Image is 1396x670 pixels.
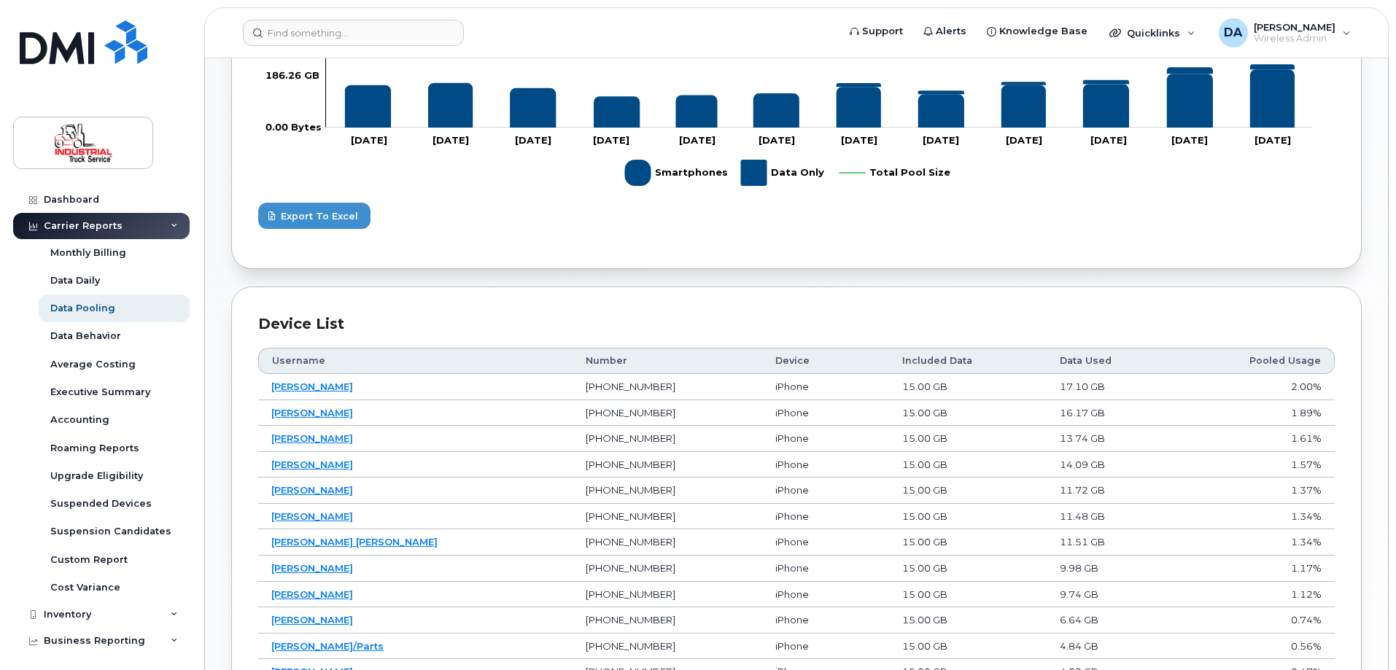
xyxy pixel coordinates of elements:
td: [PHONE_NUMBER] [573,556,762,582]
tspan: [DATE] [351,133,387,145]
td: 4.84 GB [1047,634,1174,660]
tspan: 0.00 Bytes [265,120,322,132]
tspan: [DATE] [433,133,469,145]
td: 1.34% [1174,504,1335,530]
a: [PERSON_NAME] [PERSON_NAME] [271,536,438,548]
td: 1.57% [1174,452,1335,478]
a: [PERSON_NAME] [271,432,353,444]
g: Data Only [741,154,825,192]
td: 6.64 GB [1047,607,1174,634]
tspan: [DATE] [841,133,877,145]
td: [PHONE_NUMBER] [573,452,762,478]
a: [PERSON_NAME] [271,407,353,418]
td: 0.56% [1174,634,1335,660]
tspan: [DATE] [1171,133,1208,145]
a: [PERSON_NAME] [271,381,353,392]
td: [PHONE_NUMBER] [573,504,762,530]
td: iPhone [762,582,890,608]
input: Find something... [243,20,464,46]
td: 15.00 GB [889,529,1047,556]
td: 1.12% [1174,582,1335,608]
a: Support [839,17,913,46]
div: Device list [258,313,1335,335]
a: [PERSON_NAME] [271,614,353,626]
td: 15.00 GB [889,374,1047,400]
td: 0.74% [1174,607,1335,634]
td: 15.00 GB [889,556,1047,582]
g: Total Pool Size [839,154,950,192]
td: 13.74 GB [1047,426,1174,452]
td: 16.17 GB [1047,400,1174,426]
th: Data Used [1047,348,1174,374]
td: iPhone [762,607,890,634]
tspan: 186.26 GB [265,69,319,81]
td: iPhone [762,529,890,556]
th: Username [258,348,573,374]
td: [PHONE_NUMBER] [573,634,762,660]
td: 15.00 GB [889,582,1047,608]
th: Pooled Usage [1174,348,1335,374]
tspan: [DATE] [593,133,629,145]
tspan: [DATE] [923,133,959,145]
td: 1.37% [1174,478,1335,504]
a: Knowledge Base [977,17,1098,46]
tspan: [DATE] [759,133,795,145]
a: Alerts [913,17,977,46]
td: [PHONE_NUMBER] [573,478,762,504]
td: 11.72 GB [1047,478,1174,504]
td: 17.10 GB [1047,374,1174,400]
a: [PERSON_NAME] [271,484,353,496]
td: [PHONE_NUMBER] [573,529,762,556]
g: Smartphones [625,154,728,192]
a: Export to Excel [258,203,1335,229]
td: 15.00 GB [889,426,1047,452]
td: 1.34% [1174,529,1335,556]
g: Smartphones [345,69,1295,128]
td: 1.89% [1174,400,1335,426]
td: iPhone [762,426,890,452]
td: 9.98 GB [1047,556,1174,582]
span: Export to Excel [281,209,358,223]
span: Knowledge Base [999,24,1087,39]
g: Legend [625,154,950,192]
th: Number [573,348,762,374]
tspan: [DATE] [515,133,551,145]
div: Dale Allan [1209,18,1361,47]
span: Support [862,24,903,39]
th: Device [762,348,890,374]
a: [PERSON_NAME] [271,562,353,574]
tspan: [DATE] [1255,133,1291,145]
td: iPhone [762,504,890,530]
tspan: [DATE] [1006,133,1042,145]
th: Included Data [889,348,1047,374]
td: iPhone [762,556,890,582]
td: 1.17% [1174,556,1335,582]
td: 15.00 GB [889,607,1047,634]
span: DA [1224,24,1242,42]
button: Export to Excel [258,203,371,229]
td: 15.00 GB [889,452,1047,478]
tspan: [DATE] [679,133,716,145]
span: Alerts [936,24,966,39]
td: [PHONE_NUMBER] [573,400,762,426]
td: 15.00 GB [889,400,1047,426]
span: Quicklinks [1127,27,1180,39]
a: [PERSON_NAME] [271,588,353,600]
td: 11.48 GB [1047,504,1174,530]
td: 9.74 GB [1047,582,1174,608]
td: 2.00% [1174,374,1335,400]
span: Wireless Admin [1254,33,1335,44]
td: 11.51 GB [1047,529,1174,556]
td: iPhone [762,478,890,504]
td: 15.00 GB [889,634,1047,660]
div: Quicklinks [1099,18,1206,47]
a: [PERSON_NAME] [271,459,353,470]
td: iPhone [762,452,890,478]
td: 14.09 GB [1047,452,1174,478]
td: iPhone [762,400,890,426]
g: 0.00 Bytes [265,69,319,81]
tspan: [DATE] [1090,133,1127,145]
td: 15.00 GB [889,504,1047,530]
td: [PHONE_NUMBER] [573,582,762,608]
